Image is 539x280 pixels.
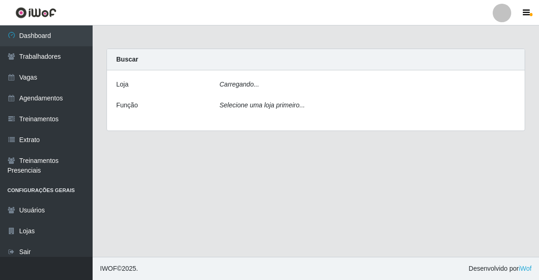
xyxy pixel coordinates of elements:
i: Selecione uma loja primeiro... [219,101,305,109]
label: Loja [116,80,128,89]
label: Função [116,100,138,110]
span: © 2025 . [100,264,138,274]
span: IWOF [100,265,117,272]
i: Carregando... [219,81,259,88]
a: iWof [519,265,532,272]
span: Desenvolvido por [469,264,532,274]
img: CoreUI Logo [15,7,56,19]
strong: Buscar [116,56,138,63]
